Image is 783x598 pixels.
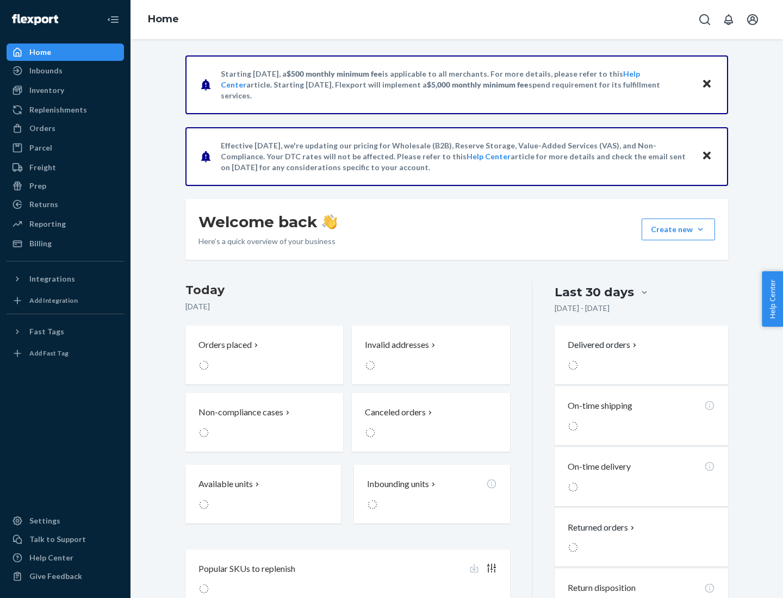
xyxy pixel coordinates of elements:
div: Returns [29,199,58,210]
p: Here’s a quick overview of your business [198,236,337,247]
button: Create new [642,219,715,240]
button: Delivered orders [568,339,639,351]
button: Close [700,148,714,164]
div: Home [29,47,51,58]
a: Add Fast Tag [7,345,124,362]
a: Orders [7,120,124,137]
div: Talk to Support [29,534,86,545]
span: $5,000 monthly minimum fee [427,80,529,89]
div: Last 30 days [555,284,634,301]
p: Canceled orders [365,406,426,419]
p: Effective [DATE], we're updating our pricing for Wholesale (B2B), Reserve Storage, Value-Added Se... [221,140,691,173]
p: On-time shipping [568,400,632,412]
a: Settings [7,512,124,530]
div: Inventory [29,85,64,96]
a: Freight [7,159,124,176]
p: Available units [198,478,253,490]
p: Inbounding units [367,478,429,490]
button: Integrations [7,270,124,288]
a: Returns [7,196,124,213]
a: Reporting [7,215,124,233]
button: Orders placed [185,326,343,384]
p: On-time delivery [568,460,631,473]
p: Starting [DATE], a is applicable to all merchants. For more details, please refer to this article... [221,68,691,101]
button: Give Feedback [7,568,124,585]
div: Billing [29,238,52,249]
p: Non-compliance cases [198,406,283,419]
p: Invalid addresses [365,339,429,351]
button: Invalid addresses [352,326,509,384]
div: Prep [29,180,46,191]
a: Home [148,13,179,25]
div: Parcel [29,142,52,153]
div: Replenishments [29,104,87,115]
h3: Today [185,282,510,299]
button: Fast Tags [7,323,124,340]
div: Orders [29,123,55,134]
a: Talk to Support [7,531,124,548]
a: Inventory [7,82,124,99]
p: Popular SKUs to replenish [198,563,295,575]
button: Non-compliance cases [185,393,343,452]
p: [DATE] [185,301,510,312]
a: Add Integration [7,292,124,309]
button: Open account menu [742,9,763,30]
p: [DATE] - [DATE] [555,303,610,314]
p: Return disposition [568,582,636,594]
h1: Welcome back [198,212,337,232]
button: Returned orders [568,521,637,534]
div: Add Fast Tag [29,348,69,358]
button: Close Navigation [102,9,124,30]
ol: breadcrumbs [139,4,188,35]
button: Canceled orders [352,393,509,452]
a: Billing [7,235,124,252]
p: Orders placed [198,339,252,351]
div: Freight [29,162,56,173]
button: Open Search Box [694,9,716,30]
div: Fast Tags [29,326,64,337]
button: Close [700,77,714,92]
a: Help Center [467,152,511,161]
div: Settings [29,515,60,526]
a: Prep [7,177,124,195]
a: Inbounds [7,62,124,79]
img: hand-wave emoji [322,214,337,229]
div: Give Feedback [29,571,82,582]
div: Reporting [29,219,66,229]
button: Available units [185,465,341,524]
img: Flexport logo [12,14,58,25]
div: Inbounds [29,65,63,76]
a: Replenishments [7,101,124,119]
a: Parcel [7,139,124,157]
div: Add Integration [29,296,78,305]
a: Home [7,43,124,61]
a: Help Center [7,549,124,566]
button: Help Center [762,271,783,327]
div: Integrations [29,273,75,284]
div: Help Center [29,552,73,563]
span: $500 monthly minimum fee [287,69,382,78]
button: Open notifications [718,9,739,30]
button: Inbounding units [354,465,509,524]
